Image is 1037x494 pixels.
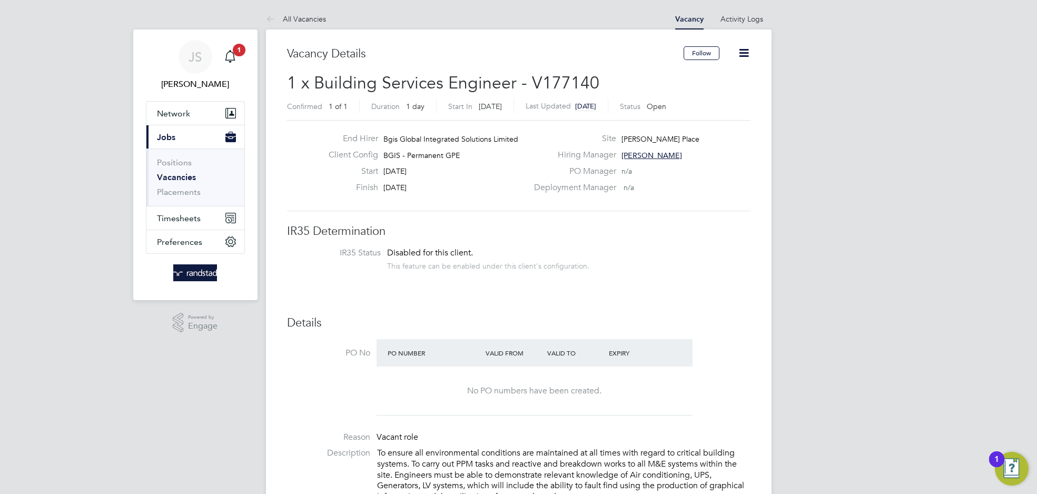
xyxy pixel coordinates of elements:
a: Placements [157,187,201,197]
label: Hiring Manager [528,150,616,161]
span: [DATE] [479,102,502,111]
a: Powered byEngage [173,313,218,333]
label: Confirmed [287,102,322,111]
span: JS [189,50,202,64]
h3: Details [287,315,750,331]
a: 1 [220,40,241,74]
span: 1 of 1 [329,102,348,111]
span: Vacant role [377,432,418,442]
button: Network [146,102,244,125]
span: Jobs [157,132,175,142]
h3: IR35 Determination [287,224,750,239]
span: Disabled for this client. [387,248,473,258]
button: Jobs [146,125,244,149]
nav: Main navigation [133,29,258,300]
label: Description [287,448,370,459]
label: Status [620,102,640,111]
span: [PERSON_NAME] Place [621,134,699,144]
label: End Hirer [320,133,378,144]
span: Bgis Global Integrated Solutions Limited [383,134,518,144]
h3: Vacancy Details [287,46,684,62]
label: Site [528,133,616,144]
label: Deployment Manager [528,182,616,193]
img: randstad-logo-retina.png [173,264,217,281]
label: Client Config [320,150,378,161]
a: All Vacancies [266,14,326,24]
a: JS[PERSON_NAME] [146,40,245,91]
span: 1 x Building Services Engineer - V177140 [287,73,599,93]
label: Start [320,166,378,177]
span: Jamie Scattergood [146,78,245,91]
span: 1 day [406,102,424,111]
div: This feature can be enabled under this client's configuration. [387,259,589,271]
div: PO Number [385,343,483,362]
label: Duration [371,102,400,111]
label: PO Manager [528,166,616,177]
div: 1 [994,459,999,473]
div: Expiry [606,343,668,362]
div: Valid From [483,343,545,362]
span: [DATE] [575,102,596,111]
span: [DATE] [383,183,407,192]
span: Network [157,108,190,118]
label: PO No [287,348,370,359]
label: Start In [448,102,472,111]
span: 1 [233,44,245,56]
div: No PO numbers have been created. [387,386,682,397]
span: n/a [621,166,632,176]
span: [DATE] [383,166,407,176]
span: Preferences [157,237,202,247]
span: n/a [624,183,634,192]
span: Engage [188,322,218,331]
button: Open Resource Center, 1 new notification [995,452,1029,486]
div: Valid To [545,343,606,362]
span: Powered by [188,313,218,322]
label: Reason [287,432,370,443]
label: Finish [320,182,378,193]
a: Go to home page [146,264,245,281]
button: Preferences [146,230,244,253]
button: Follow [684,46,719,60]
span: Open [647,102,666,111]
label: Last Updated [526,101,571,111]
span: [PERSON_NAME] [621,151,682,160]
span: Timesheets [157,213,201,223]
a: Positions [157,157,192,167]
div: Jobs [146,149,244,206]
a: Vacancies [157,172,196,182]
button: Timesheets [146,206,244,230]
a: Vacancy [675,15,704,24]
a: Activity Logs [720,14,763,24]
span: BGIS - Permanent GPE [383,151,460,160]
label: IR35 Status [298,248,381,259]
